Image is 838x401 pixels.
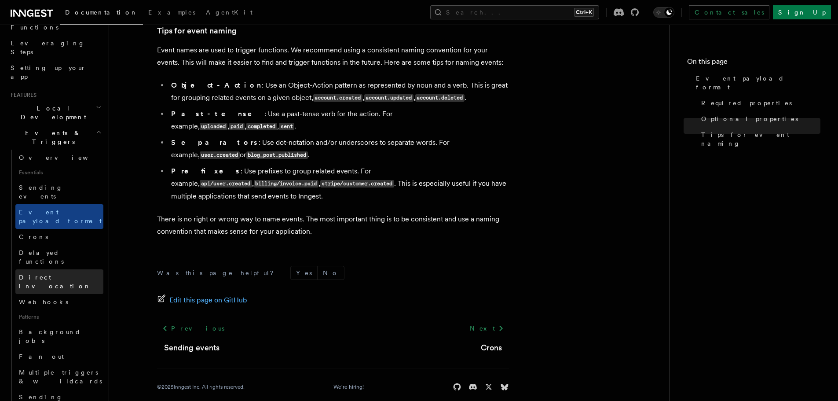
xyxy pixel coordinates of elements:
[157,213,509,238] p: There is no right or wrong way to name events. The most important thing is to be consistent and u...
[364,94,414,102] code: account.updated
[574,8,594,17] kbd: Ctrl+K
[698,111,820,127] a: Optional properties
[157,269,280,277] p: Was this page helpful?
[15,204,103,229] a: Event payload format
[168,165,509,202] li: : Use prefixes to group related events. For example, , , . This is especially useful if you have ...
[164,342,220,354] a: Sending events
[201,3,258,24] a: AgentKit
[15,150,103,166] a: Overview
[19,154,110,161] span: Overview
[168,79,509,104] li: : Use an Object-Action pattern as represented by noun and a verb. This is great for grouping rela...
[698,95,820,111] a: Required properties
[701,99,792,107] span: Required properties
[320,180,394,188] code: stripe/customer.created
[171,138,259,147] strong: Separators
[246,151,308,159] code: blog_post.published
[701,130,820,148] span: Tips for event naming
[254,180,318,188] code: billing/invoice.paid
[15,229,103,245] a: Crons
[19,298,68,305] span: Webhooks
[291,266,317,280] button: Yes
[773,5,831,19] a: Sign Up
[7,92,37,99] span: Features
[15,324,103,349] a: Background jobs
[15,245,103,269] a: Delayed functions
[318,266,344,280] button: No
[689,5,769,19] a: Contact sales
[19,209,102,224] span: Event payload format
[157,25,237,37] a: Tips for event naming
[229,123,245,130] code: paid
[200,180,252,188] code: api/user.created
[696,74,820,92] span: Event payload format
[313,94,362,102] code: account.created
[65,9,138,16] span: Documentation
[200,151,240,159] code: user.created
[11,40,85,55] span: Leveraging Steps
[168,108,509,133] li: : Use a past-tense verb for the action. For example, , , , .
[169,294,247,306] span: Edit this page on GitHub
[200,123,227,130] code: uploaded
[171,167,241,175] strong: Prefixes
[430,5,599,19] button: Search...Ctrl+K
[15,349,103,364] a: Fan out
[7,125,103,150] button: Events & Triggers
[157,383,245,390] div: © 2025 Inngest Inc. All rights reserved.
[7,100,103,125] button: Local Development
[465,320,509,336] a: Next
[148,9,195,16] span: Examples
[7,129,96,146] span: Events & Triggers
[168,136,509,162] li: : Use dot-notation and/or underscores to separate words. For example, or .
[19,353,64,360] span: Fan out
[15,180,103,204] a: Sending events
[653,7,674,18] button: Toggle dark mode
[7,60,103,85] a: Setting up your app
[143,3,201,24] a: Examples
[7,104,96,121] span: Local Development
[481,342,502,354] a: Crons
[171,81,262,89] strong: Object-Action
[692,70,820,95] a: Event payload format
[15,269,103,294] a: Direct invocation
[15,294,103,310] a: Webhooks
[246,123,277,130] code: completed
[15,166,103,180] span: Essentials
[19,184,63,200] span: Sending events
[19,233,48,240] span: Crons
[701,114,798,123] span: Optional properties
[7,35,103,60] a: Leveraging Steps
[15,364,103,389] a: Multiple triggers & wildcards
[415,94,465,102] code: account.deleted
[206,9,252,16] span: AgentKit
[19,369,102,385] span: Multiple triggers & wildcards
[157,44,509,69] p: Event names are used to trigger functions. We recommend using a consistent naming convention for ...
[687,56,820,70] h4: On this page
[171,110,264,118] strong: Past-tense
[19,249,64,265] span: Delayed functions
[60,3,143,25] a: Documentation
[698,127,820,151] a: Tips for event naming
[157,320,230,336] a: Previous
[157,294,247,306] a: Edit this page on GitHub
[19,328,81,344] span: Background jobs
[15,310,103,324] span: Patterns
[19,274,91,290] span: Direct invocation
[279,123,294,130] code: sent
[11,64,86,80] span: Setting up your app
[333,383,364,390] a: We're hiring!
